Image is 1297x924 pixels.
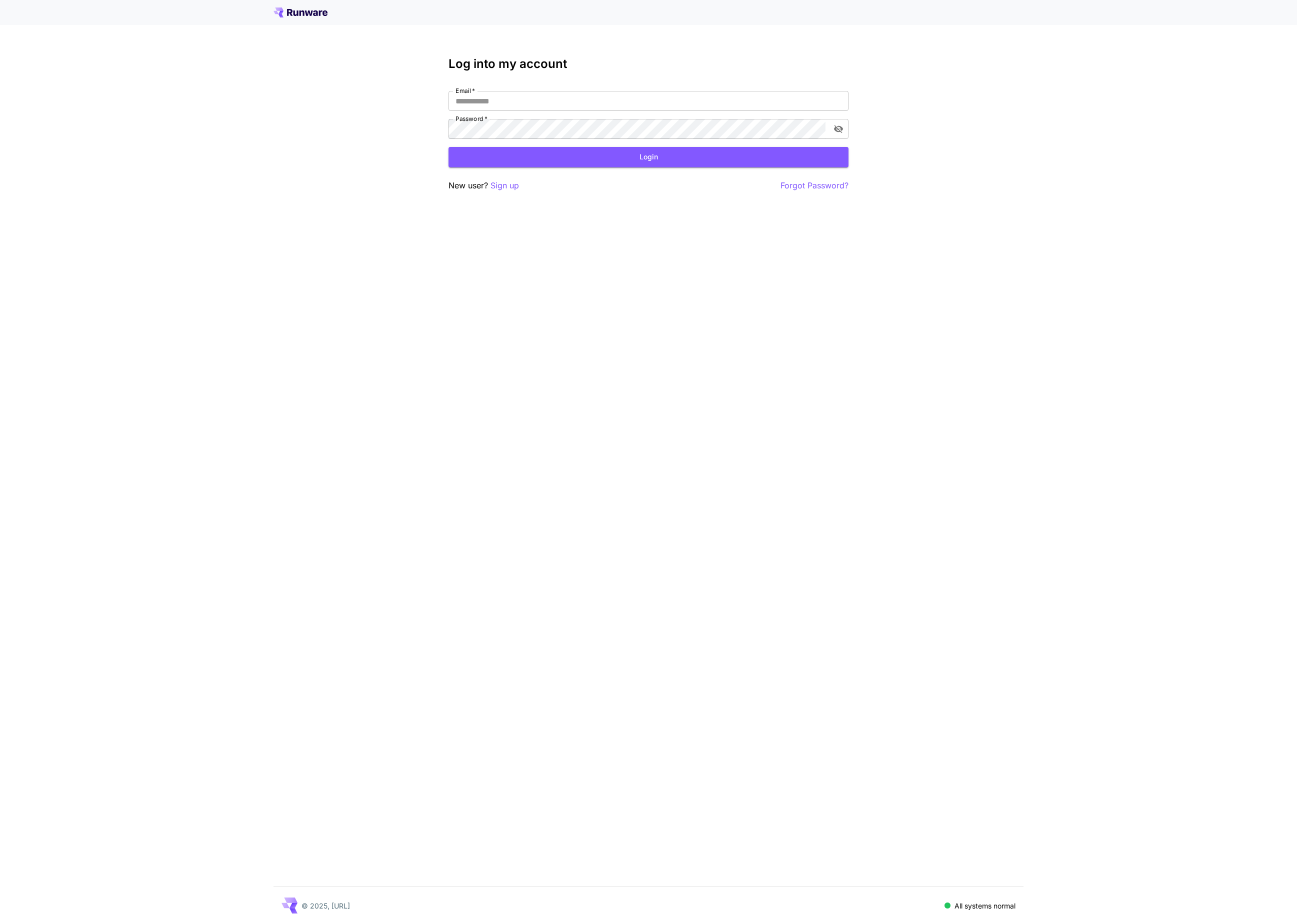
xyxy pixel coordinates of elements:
p: © 2025, [URL] [301,901,350,911]
button: Sign up [490,179,519,192]
p: All systems normal [954,901,1015,911]
label: Password [455,114,487,123]
button: Forgot Password? [780,179,848,192]
button: Login [448,147,848,167]
label: Email [455,86,475,95]
p: New user? [448,179,519,192]
h3: Log into my account [448,57,848,71]
button: toggle password visibility [829,120,847,138]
